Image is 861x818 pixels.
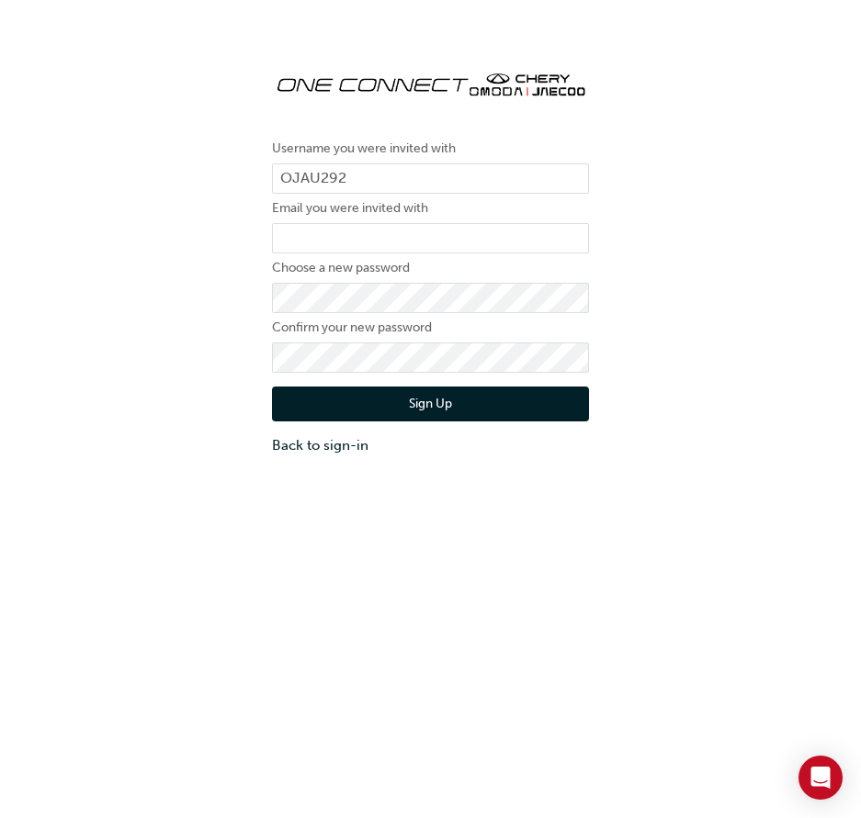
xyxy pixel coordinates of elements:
[272,435,589,456] a: Back to sign-in
[272,257,589,279] label: Choose a new password
[272,317,589,339] label: Confirm your new password
[799,756,843,800] div: Open Intercom Messenger
[272,197,589,219] label: Email you were invited with
[272,55,589,110] img: oneconnect
[272,387,589,421] button: Sign Up
[272,163,589,195] input: Username
[272,138,589,160] label: Username you were invited with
